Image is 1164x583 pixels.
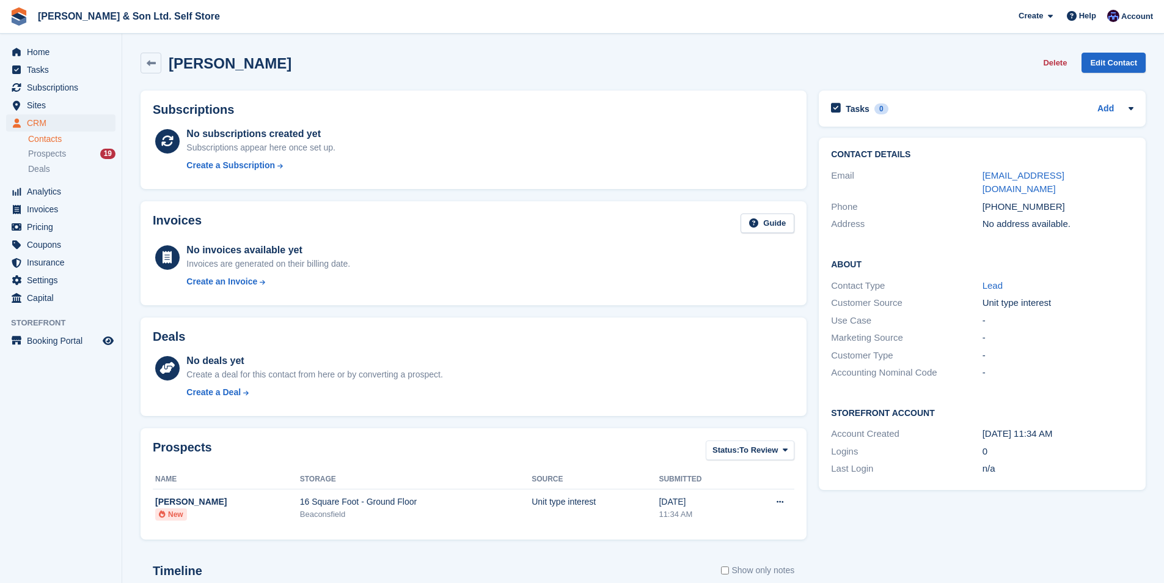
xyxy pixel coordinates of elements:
[186,386,241,399] div: Create a Deal
[1019,10,1043,22] span: Create
[28,147,115,160] a: Prospects 19
[10,7,28,26] img: stora-icon-8386f47178a22dfd0bd8f6a31ec36ba5ce8667c1dd55bd0f319d3a0aa187defe.svg
[27,332,100,349] span: Booking Portal
[983,366,1133,380] div: -
[300,496,532,508] div: 16 Square Foot - Ground Floor
[721,564,729,577] input: Show only notes
[6,254,115,271] a: menu
[186,275,350,288] a: Create an Invoice
[6,43,115,61] a: menu
[983,170,1064,195] a: [EMAIL_ADDRESS][DOMAIN_NAME]
[983,445,1133,459] div: 0
[1121,10,1153,23] span: Account
[6,201,115,218] a: menu
[27,79,100,96] span: Subscriptions
[186,159,275,172] div: Create a Subscription
[27,114,100,132] span: CRM
[1107,10,1119,22] img: Josey Kitching
[831,427,982,441] div: Account Created
[27,236,100,253] span: Coupons
[186,368,442,381] div: Create a deal for this contact from here or by converting a prospect.
[831,258,1133,270] h2: About
[983,217,1133,231] div: No address available.
[155,496,300,508] div: [PERSON_NAME]
[983,349,1133,363] div: -
[6,332,115,349] a: menu
[831,406,1133,418] h2: Storefront Account
[532,470,659,489] th: Source
[300,470,532,489] th: Storage
[1079,10,1096,22] span: Help
[831,296,982,310] div: Customer Source
[983,462,1133,476] div: n/a
[27,61,100,78] span: Tasks
[27,183,100,200] span: Analytics
[6,218,115,236] a: menu
[6,97,115,114] a: menu
[831,150,1133,160] h2: Contact Details
[831,349,982,363] div: Customer Type
[153,330,185,344] h2: Deals
[155,508,187,521] li: New
[983,280,1003,291] a: Lead
[186,127,335,141] div: No subscriptions created yet
[532,496,659,508] div: Unit type interest
[831,366,982,380] div: Accounting Nominal Code
[186,258,350,270] div: Invoices are generated on their billing date.
[27,254,100,271] span: Insurance
[831,169,982,196] div: Email
[831,217,982,231] div: Address
[27,201,100,218] span: Invoices
[300,508,532,521] div: Beaconsfield
[659,508,744,521] div: 11:34 AM
[721,564,794,577] label: Show only notes
[33,6,225,26] a: [PERSON_NAME] & Son Ltd. Self Store
[28,133,115,145] a: Contacts
[6,61,115,78] a: menu
[1038,53,1072,73] button: Delete
[28,148,66,160] span: Prospects
[186,386,442,399] a: Create a Deal
[846,103,869,114] h2: Tasks
[186,141,335,154] div: Subscriptions appear here once set up.
[6,79,115,96] a: menu
[706,440,794,461] button: Status: To Review
[739,444,778,456] span: To Review
[831,445,982,459] div: Logins
[153,470,300,489] th: Name
[6,183,115,200] a: menu
[186,159,335,172] a: Create a Subscription
[11,317,122,329] span: Storefront
[874,103,888,114] div: 0
[186,243,350,258] div: No invoices available yet
[983,331,1133,345] div: -
[983,314,1133,328] div: -
[101,333,115,348] a: Preview store
[831,462,982,476] div: Last Login
[153,103,794,117] h2: Subscriptions
[186,354,442,368] div: No deals yet
[100,149,115,159] div: 19
[27,97,100,114] span: Sites
[28,163,115,176] a: Deals
[983,296,1133,310] div: Unit type interest
[1082,53,1146,73] a: Edit Contact
[27,218,100,236] span: Pricing
[28,163,50,175] span: Deals
[186,275,257,288] div: Create an Invoice
[659,496,744,508] div: [DATE]
[27,289,100,306] span: Capital
[831,331,982,345] div: Marketing Source
[1097,102,1114,116] a: Add
[6,114,115,132] a: menu
[831,279,982,293] div: Contact Type
[27,43,100,61] span: Home
[6,289,115,306] a: menu
[983,200,1133,214] div: [PHONE_NUMBER]
[983,427,1133,441] div: [DATE] 11:34 AM
[153,214,202,234] h2: Invoices
[831,200,982,214] div: Phone
[27,272,100,289] span: Settings
[153,564,202,578] h2: Timeline
[831,314,982,328] div: Use Case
